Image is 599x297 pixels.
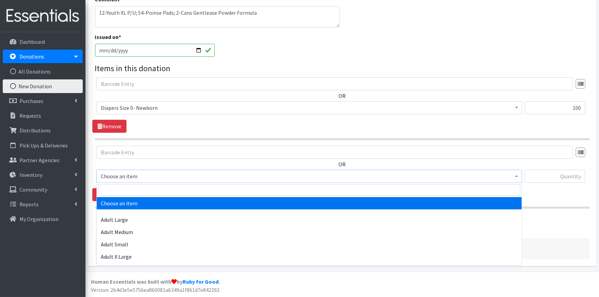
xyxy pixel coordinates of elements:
li: Adult Large [97,214,522,226]
a: My Organization [3,212,83,226]
li: Adult Medium [97,226,522,238]
label: OR [339,160,346,168]
p: My Organization [19,216,58,222]
input: Barcode Entry [96,146,573,159]
p: Pick Ups & Deliveries [19,142,68,149]
input: Quantity [525,101,585,114]
a: Partner Agencies [3,153,83,167]
a: Ruby for Good [183,278,218,285]
label: OR [339,92,346,100]
a: New Donation [3,79,83,93]
span: Diapers Size 0- Newborn [101,103,518,113]
a: Pick Ups & Deliveries [3,139,83,152]
p: Purchases [19,98,43,104]
a: Remove [92,188,127,201]
strong: Human Essentials was built with by . [91,278,220,285]
p: Partner Agencies [19,157,59,164]
a: Distributions [3,124,83,137]
span: Version: 2b4d3e5e5756ea860081a6349a1f861d7e842292 [91,286,219,293]
img: HumanEssentials [3,4,83,27]
p: Inventory [19,171,42,178]
p: Requests [19,112,41,119]
abbr: required [119,34,121,40]
a: Community [3,183,83,196]
p: Reports [19,201,39,208]
a: Reports [3,197,83,211]
span: Choose an item [96,170,522,183]
a: Dashboard [3,35,83,49]
span: Diapers Size 0- Newborn [96,101,522,114]
a: Purchases [3,94,83,108]
a: Remove [92,120,127,133]
legend: Items in this donation [95,62,590,75]
p: Donations [19,53,44,60]
label: Issued on [95,33,121,41]
a: Inventory [3,168,83,182]
li: Choose an item [97,197,522,209]
li: Adult Small [97,238,522,250]
input: Barcode Entry [96,77,573,90]
input: Quantity [525,170,585,183]
span: Choose an item [101,171,518,181]
li: Adult X-Small [97,263,522,275]
a: Requests [3,109,83,122]
p: Dashboard [19,38,45,45]
p: Distributions [19,127,51,134]
li: Adult X Large [97,250,522,263]
p: Community [19,186,47,193]
a: All Donations [3,65,83,78]
a: Donations [3,50,83,63]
